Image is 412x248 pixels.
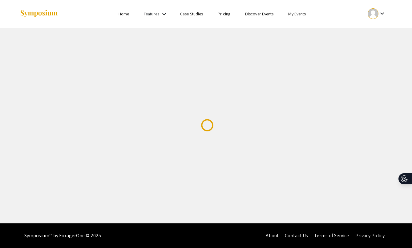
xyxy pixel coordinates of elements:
[266,232,279,239] a: About
[245,11,274,17] a: Discover Events
[180,11,203,17] a: Case Studies
[218,11,230,17] a: Pricing
[355,232,385,239] a: Privacy Policy
[314,232,349,239] a: Terms of Service
[144,11,159,17] a: Features
[20,10,58,18] img: Symposium by ForagerOne
[24,223,101,248] div: Symposium™ by ForagerOne © 2025
[160,10,168,18] mat-icon: Expand Features list
[119,11,129,17] a: Home
[378,10,386,17] mat-icon: Expand account dropdown
[285,232,308,239] a: Contact Us
[361,7,392,21] button: Expand account dropdown
[288,11,306,17] a: My Events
